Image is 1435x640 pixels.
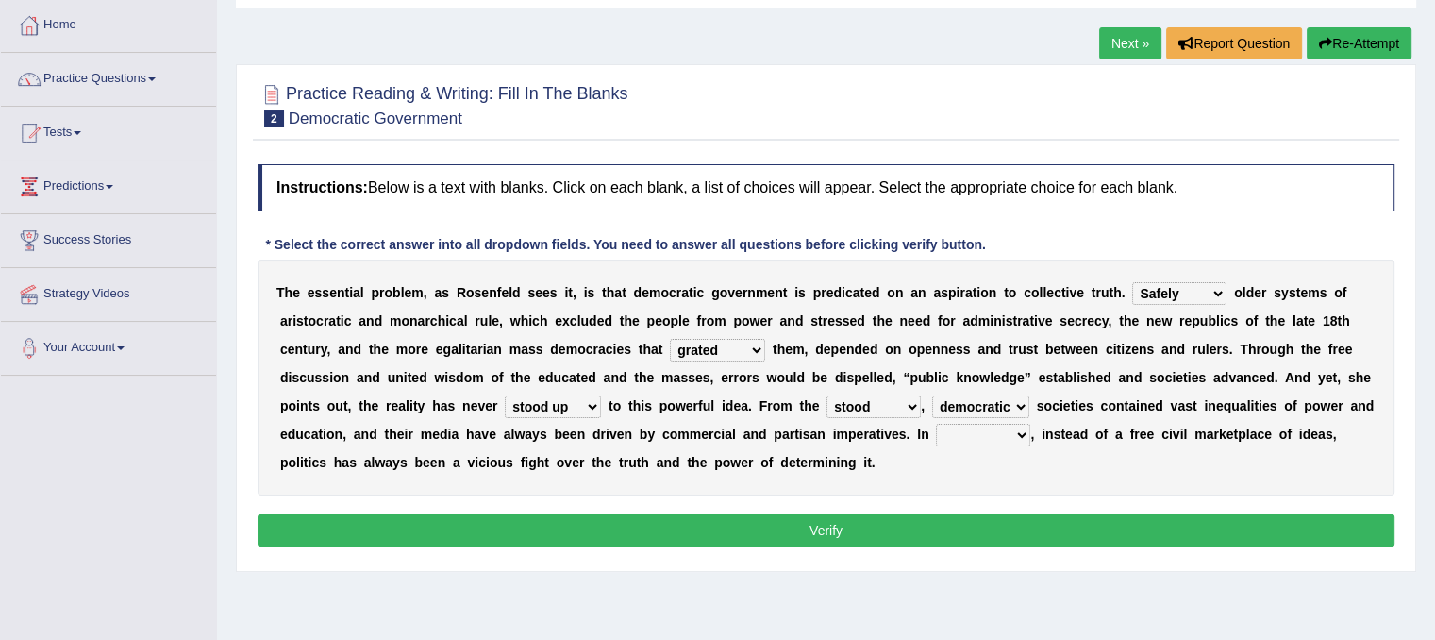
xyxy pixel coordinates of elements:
[1045,313,1053,328] b: e
[501,285,509,300] b: e
[1004,285,1009,300] b: t
[381,342,389,357] b: e
[1245,313,1254,328] b: o
[993,313,1002,328] b: n
[309,313,317,328] b: o
[466,342,471,357] b: t
[366,313,375,328] b: n
[1122,285,1126,300] b: .
[304,313,309,328] b: t
[697,285,705,300] b: c
[1296,285,1301,300] b: t
[258,164,1394,211] h4: Below is a text with blanks. Click on each blank, a list of choices will appear. Select the appro...
[756,285,767,300] b: m
[392,285,401,300] b: b
[570,313,577,328] b: c
[735,285,743,300] b: e
[750,313,760,328] b: w
[842,285,845,300] b: i
[849,313,857,328] b: e
[580,313,589,328] b: u
[294,342,303,357] b: n
[385,285,393,300] b: o
[604,313,612,328] b: d
[1166,27,1302,59] button: Report Question
[276,285,285,300] b: T
[976,285,980,300] b: i
[326,342,330,357] b: ,
[483,342,487,357] b: i
[1082,313,1087,328] b: r
[360,285,364,300] b: l
[542,285,550,300] b: e
[371,285,379,300] b: p
[568,285,573,300] b: t
[528,313,532,328] b: i
[1184,313,1192,328] b: e
[1006,313,1013,328] b: s
[550,285,558,300] b: s
[369,342,374,357] b: t
[1,268,216,315] a: Strategy Videos
[344,285,349,300] b: t
[1060,313,1067,328] b: s
[492,313,499,328] b: e
[475,285,482,300] b: s
[864,285,872,300] b: e
[810,313,818,328] b: s
[670,313,678,328] b: p
[1024,285,1031,300] b: c
[885,313,893,328] b: e
[1076,285,1084,300] b: e
[264,110,284,127] span: 2
[336,313,341,328] b: t
[512,285,521,300] b: d
[349,285,353,300] b: i
[614,285,622,300] b: a
[910,285,918,300] b: a
[401,313,409,328] b: o
[660,285,669,300] b: o
[280,313,288,328] b: a
[510,313,521,328] b: w
[827,313,835,328] b: e
[1308,285,1319,300] b: m
[285,285,293,300] b: h
[421,342,428,357] b: e
[743,285,747,300] b: r
[876,313,885,328] b: h
[1265,313,1270,328] b: t
[1261,285,1266,300] b: r
[597,313,605,328] b: e
[1330,313,1338,328] b: 8
[1131,313,1139,328] b: e
[308,285,315,300] b: e
[759,313,767,328] b: e
[375,313,383,328] b: d
[315,285,323,300] b: s
[1270,313,1278,328] b: h
[823,313,827,328] b: r
[562,313,570,328] b: x
[289,109,462,127] small: Democratic Government
[662,313,671,328] b: o
[933,285,941,300] b: a
[1289,285,1296,300] b: s
[445,313,449,328] b: i
[288,342,295,357] b: e
[1146,313,1155,328] b: n
[470,342,477,357] b: a
[1101,285,1110,300] b: u
[316,313,324,328] b: c
[1,160,216,208] a: Predictions
[1119,313,1124,328] b: t
[853,285,860,300] b: a
[989,285,997,300] b: n
[1337,313,1342,328] b: t
[970,313,978,328] b: d
[895,285,904,300] b: n
[527,285,535,300] b: s
[956,285,959,300] b: i
[1017,313,1022,328] b: r
[288,313,292,328] b: r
